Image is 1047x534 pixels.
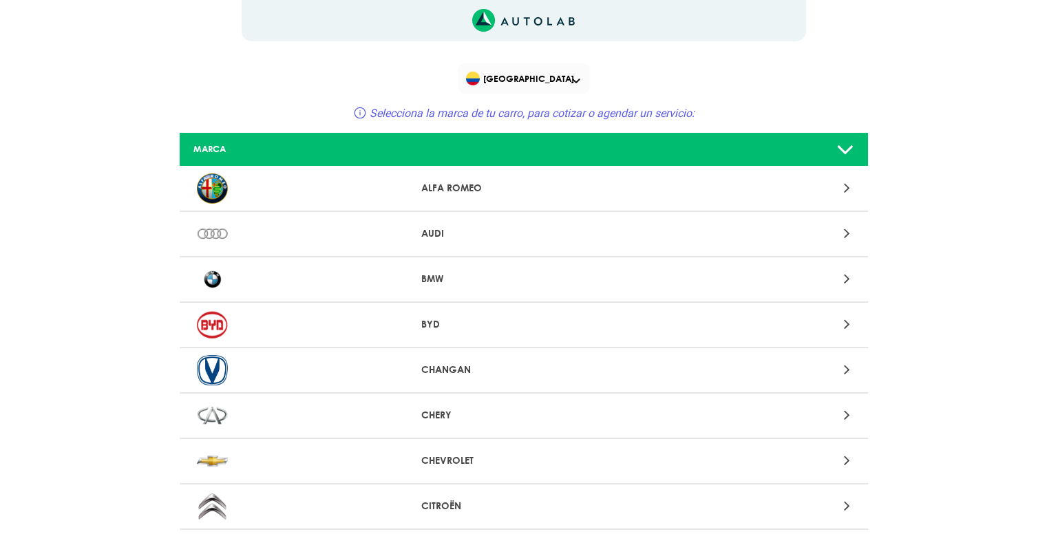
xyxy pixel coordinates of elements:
img: CITROËN [197,491,228,522]
p: CHANGAN [421,363,626,377]
img: Flag of COLOMBIA [466,72,480,85]
img: CHANGAN [197,355,228,385]
p: CITROËN [421,499,626,513]
img: BYD [197,310,228,340]
p: BYD [421,317,626,332]
p: BMW [421,272,626,286]
span: [GEOGRAPHIC_DATA] [466,69,584,88]
span: Selecciona la marca de tu carro, para cotizar o agendar un servicio: [370,107,695,120]
a: Link al sitio de autolab [472,13,575,26]
img: CHEVROLET [197,446,228,476]
img: BMW [197,264,228,295]
a: MARCA [180,133,868,167]
div: Flag of COLOMBIA[GEOGRAPHIC_DATA] [458,63,590,94]
img: AUDI [197,219,228,249]
p: CHERY [421,408,626,423]
p: AUDI [421,226,626,241]
p: ALFA ROMEO [421,181,626,195]
p: CHEVROLET [421,453,626,468]
img: CHERY [197,400,228,431]
img: ALFA ROMEO [197,173,228,204]
div: MARCA [183,142,410,156]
